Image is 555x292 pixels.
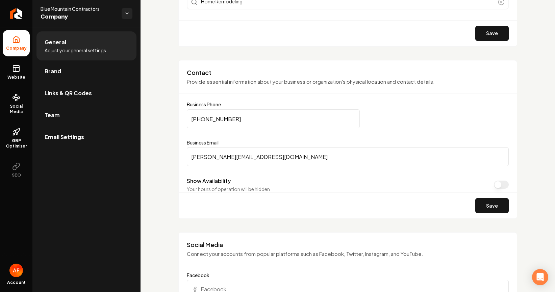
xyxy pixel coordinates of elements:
[3,46,29,51] span: Company
[36,82,136,104] a: Links & QR Codes
[532,269,548,285] div: Open Intercom Messenger
[9,264,23,277] button: Open user button
[5,75,28,80] span: Website
[41,12,116,22] span: Company
[9,172,24,178] span: SEO
[3,104,30,114] span: Social Media
[187,78,509,86] p: Provide essential information about your business or organization's physical location and contact...
[3,88,30,120] a: Social Media
[7,280,26,285] span: Account
[45,38,66,46] span: General
[187,272,509,278] label: Facebook
[187,69,509,77] h3: Contact
[45,47,107,54] span: Adjust your general settings.
[36,104,136,126] a: Team
[3,59,30,85] a: Website
[36,60,136,82] a: Brand
[187,102,509,107] label: Business Phone
[45,89,92,97] span: Links & QR Codes
[36,126,136,148] a: Email Settings
[41,5,116,12] span: Blue Mountain Contractors
[187,147,509,166] input: Business Email
[187,241,509,249] h3: Social Media
[9,264,23,277] img: Avan Fahimi
[45,133,84,141] span: Email Settings
[45,67,61,75] span: Brand
[3,123,30,154] a: GBP Optimizer
[187,250,509,258] p: Connect your accounts from popular platforms such as Facebook, Twitter, Instagram, and YouTube.
[187,186,271,192] p: Your hours of operation will be hidden.
[10,8,23,19] img: Rebolt Logo
[3,157,30,183] button: SEO
[475,198,509,213] button: Save
[187,139,509,146] label: Business Email
[45,111,60,119] span: Team
[3,138,30,149] span: GBP Optimizer
[187,177,231,184] label: Show Availability
[475,26,509,41] button: Save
